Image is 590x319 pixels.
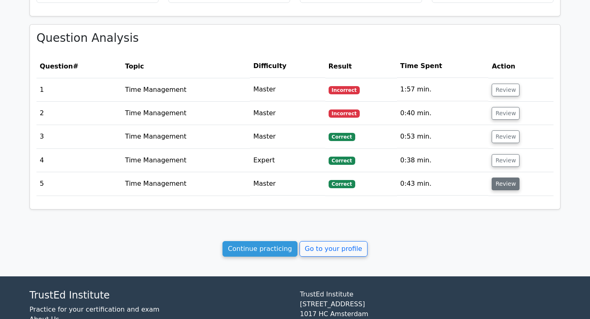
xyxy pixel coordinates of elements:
[329,157,355,165] span: Correct
[329,109,360,118] span: Incorrect
[40,62,73,70] span: Question
[122,125,250,148] td: Time Management
[492,154,520,167] button: Review
[36,149,122,172] td: 4
[250,102,325,125] td: Master
[36,78,122,101] td: 1
[250,125,325,148] td: Master
[329,133,355,141] span: Correct
[250,55,325,78] th: Difficulty
[250,78,325,101] td: Master
[397,125,489,148] td: 0:53 min.
[492,107,520,120] button: Review
[250,149,325,172] td: Expert
[122,172,250,196] td: Time Management
[397,55,489,78] th: Time Spent
[222,241,297,257] a: Continue practicing
[122,102,250,125] td: Time Management
[36,125,122,148] td: 3
[397,102,489,125] td: 0:40 min.
[329,180,355,188] span: Correct
[492,84,520,96] button: Review
[29,305,159,313] a: Practice for your certification and exam
[29,289,290,301] h4: TrustEd Institute
[36,55,122,78] th: #
[325,55,397,78] th: Result
[488,55,554,78] th: Action
[250,172,325,196] td: Master
[329,86,360,94] span: Incorrect
[492,130,520,143] button: Review
[122,149,250,172] td: Time Management
[492,178,520,190] button: Review
[36,172,122,196] td: 5
[397,78,489,101] td: 1:57 min.
[36,102,122,125] td: 2
[122,55,250,78] th: Topic
[300,241,368,257] a: Go to your profile
[122,78,250,101] td: Time Management
[397,172,489,196] td: 0:43 min.
[397,149,489,172] td: 0:38 min.
[36,31,554,45] h3: Question Analysis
